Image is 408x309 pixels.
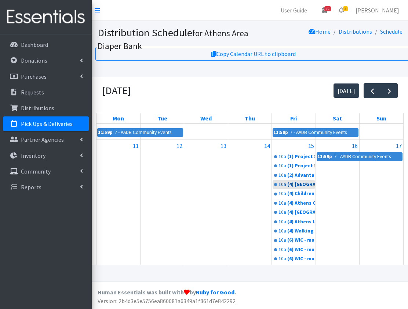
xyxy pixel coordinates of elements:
a: August 16, 2025 [350,140,359,152]
div: (6) WIC - multi-site (T4,300) [287,255,314,263]
button: Next month [380,83,398,98]
td: August 16, 2025 [316,139,359,273]
p: Donations [21,57,47,64]
a: User Guide [275,3,313,18]
a: August 14, 2025 [263,140,272,152]
a: 10a(2) Advantage Behavioral Health Systems- Mixed Type: Sheltering subset (T1, 10s; 10ns) [273,171,314,180]
div: (4) Athens Community Council on Aging (T2,30) [287,200,314,207]
a: Friday [289,113,298,123]
button: [DATE] [334,83,360,98]
a: August 13, 2025 [219,140,228,152]
a: 10a(6) WIC - multi-site (T4,300) [273,245,314,254]
a: 10a(4) [GEOGRAPHIC_DATA]-Oconee CASA (T2, 40) [273,180,314,189]
div: 10a [278,162,286,170]
p: Pick Ups & Deliveries [21,120,73,127]
a: Tuesday [156,113,169,123]
td: August 17, 2025 [360,139,403,273]
a: Pick Ups & Deliveries [3,116,89,131]
button: Previous month [364,83,381,98]
div: 10a [278,209,286,216]
a: 10a(4) Walking with Moms in Need (sponsor: St. [PERSON_NAME]) ([MEDICAL_DATA], 75) [273,227,314,235]
small: for Athens Area Diaper Bank [98,28,248,51]
a: Sunday [375,113,388,123]
a: Reports [3,180,89,194]
a: 10a(6) WIC - multi-site (T4,300) [273,254,314,263]
div: (4) Walking with Moms in Need (sponsor: St. [PERSON_NAME]) ([MEDICAL_DATA], 75) [287,227,314,235]
a: August 11, 2025 [131,140,140,152]
p: Dashboard [21,41,48,48]
a: 10a(4) [GEOGRAPHIC_DATA] Free Clinic-[PERSON_NAME][GEOGRAPHIC_DATA] (T1, 10) [273,208,314,217]
div: 10a [278,218,286,226]
a: 2 [333,3,350,18]
a: 10a(4) Athens Community Council on Aging (T2,30) [273,199,314,208]
a: Thursday [243,113,256,123]
a: Purchases [3,69,89,84]
div: 10a [278,237,286,244]
p: Distributions [21,104,54,112]
td: August 12, 2025 [140,139,184,273]
a: 11:59p7 - AADB Community Events [317,152,402,161]
td: August 14, 2025 [228,139,272,273]
a: Dashboard [3,37,89,52]
div: 10a [278,246,286,253]
a: 11:59p7 - AADB Community Events [273,128,358,137]
div: 10a [278,265,286,272]
div: (4) [GEOGRAPHIC_DATA]-Oconee CASA (T2, 40) [287,181,314,188]
a: August 15, 2025 [307,140,316,152]
div: 7 - AADB Community Events [289,129,347,137]
td: August 11, 2025 [96,139,140,273]
div: 7 - AADB Community Events [334,153,391,161]
span: 2 [343,6,348,11]
span: 30 [324,6,331,11]
div: 10a [278,181,286,188]
div: 10a [278,255,286,263]
div: (6) WIC - multi-site (T4,300) [287,246,314,253]
td: August 15, 2025 [272,139,316,273]
div: 11:59p [273,129,288,137]
div: 10a [278,227,286,235]
h2: [DATE] [102,85,131,97]
p: Reports [21,183,41,191]
a: Community [3,164,89,179]
td: August 4, 2025 [96,115,140,139]
div: 10a [278,200,286,207]
td: August 10, 2025 [360,115,403,139]
div: (6) WIC - multi-site (T4,300) [287,265,314,272]
a: 30 [316,3,333,18]
div: 10a [278,153,286,160]
div: (1) Project Safe (T1, 10) [287,162,314,170]
p: Community [21,168,51,175]
a: Ruby for Good [196,288,234,296]
span: Version: 2b4d3e5e5756ea860081a6349a1f861d7e842292 [98,297,236,305]
div: 11:59p [317,153,332,161]
a: 11:59p7 - AADB Community Events [97,128,183,137]
a: August 12, 2025 [175,140,184,152]
a: Wednesday [199,113,213,123]
a: 10a(6) WIC - multi-site (T4,300) [273,264,314,273]
a: 10a(6) WIC - multi-site (T4,300) [273,236,314,245]
div: (4) Children's Medical Service ([MEDICAL_DATA], 75) [287,190,314,197]
a: August 17, 2025 [394,140,403,152]
td: August 6, 2025 [184,115,228,139]
a: Donations [3,53,89,68]
div: 7 - AADB Community Events [114,129,172,137]
a: Partner Agencies [3,132,89,147]
a: 10a(1) Project Safe (T1, 10) [273,152,314,161]
div: (6) WIC - multi-site (T4,300) [287,237,314,244]
div: (4) [GEOGRAPHIC_DATA] Free Clinic-[PERSON_NAME][GEOGRAPHIC_DATA] (T1, 10) [287,209,314,216]
td: August 8, 2025 [272,115,316,139]
td: August 9, 2025 [316,115,359,139]
a: 10a(4) Athens Land Trust (T1, 20) [273,217,314,226]
h1: Distribution Schedule [98,26,273,52]
p: Purchases [21,73,47,80]
a: 10a(4) Children's Medical Service ([MEDICAL_DATA], 75) [273,189,314,198]
a: Requests [3,85,89,100]
a: Home [309,28,331,35]
a: Monday [111,113,125,123]
div: 11:59p [98,129,113,137]
td: August 7, 2025 [228,115,272,139]
p: Inventory [21,152,45,159]
a: Saturday [331,113,343,123]
a: [PERSON_NAME] [350,3,405,18]
td: August 5, 2025 [140,115,184,139]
